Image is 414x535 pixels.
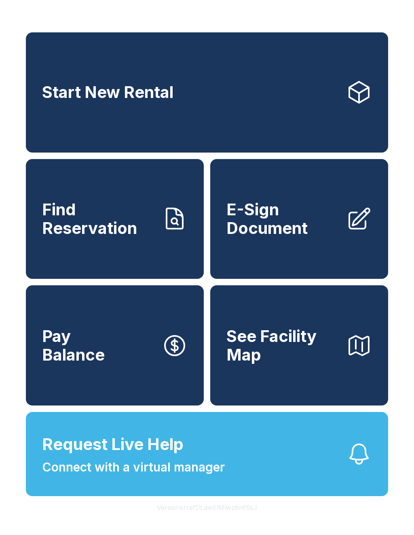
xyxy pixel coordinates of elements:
[26,412,388,496] button: Request Live HelpConnect with a virtual manager
[226,200,340,237] span: E-Sign Document
[226,327,340,364] span: See Facility Map
[42,200,155,237] span: Find Reservation
[42,83,173,102] span: Start New Rental
[210,285,388,405] button: See Facility Map
[26,32,388,153] a: Start New Rental
[210,159,388,279] a: E-Sign Document
[42,432,184,456] span: Request Live Help
[26,159,204,279] a: Find Reservation
[26,285,204,405] button: PayBalance
[150,496,264,519] button: VersionkrrefDLawElMlwz8nfSsJ
[42,327,105,364] span: Pay Balance
[42,458,225,476] span: Connect with a virtual manager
